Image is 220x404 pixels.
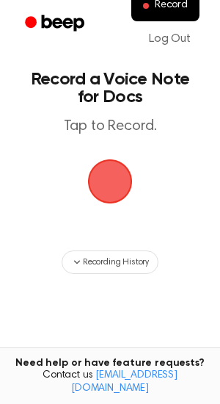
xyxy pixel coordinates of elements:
[15,10,98,38] a: Beep
[83,256,149,269] span: Recording History
[26,118,194,136] p: Tap to Record.
[71,370,177,394] a: [EMAIL_ADDRESS][DOMAIN_NAME]
[62,250,158,274] button: Recording History
[134,21,205,57] a: Log Out
[26,71,194,106] h1: Record a Voice Note for Docs
[88,159,132,203] button: Beep Logo
[9,369,211,395] span: Contact us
